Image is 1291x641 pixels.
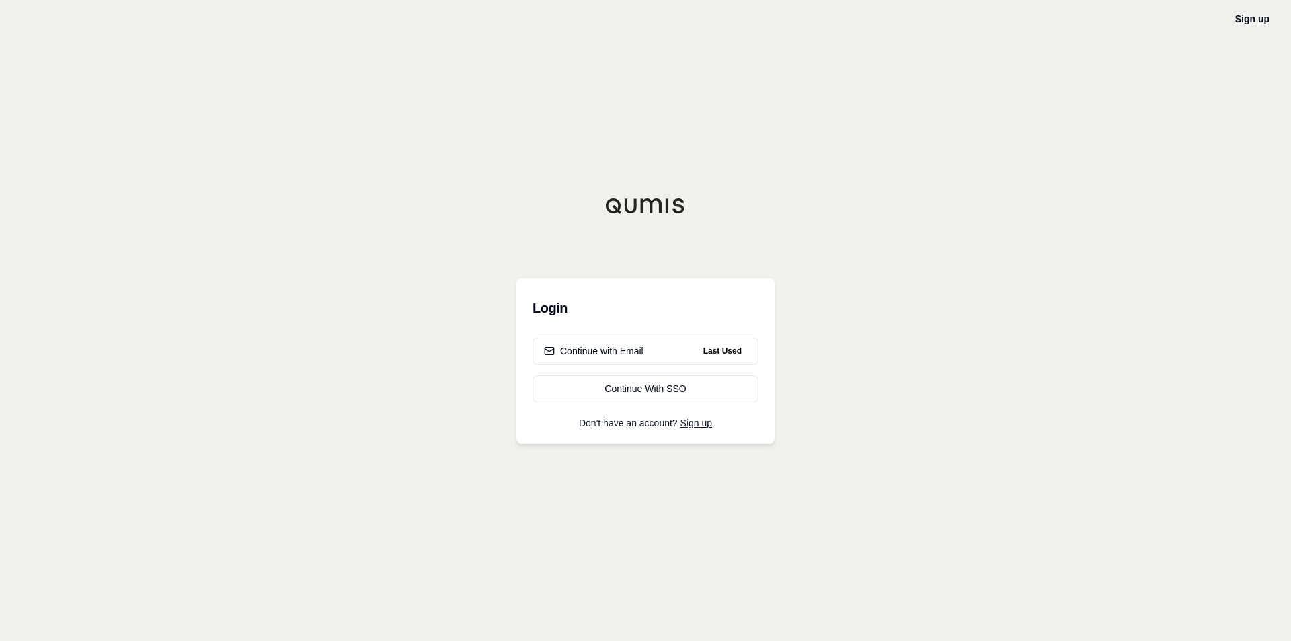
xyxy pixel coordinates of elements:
a: Sign up [1235,13,1269,24]
h3: Login [533,295,758,322]
div: Continue with Email [544,344,643,358]
a: Continue With SSO [533,375,758,402]
span: Last Used [698,343,747,359]
p: Don't have an account? [533,418,758,428]
img: Qumis [605,198,686,214]
div: Continue With SSO [544,382,747,395]
button: Continue with EmailLast Used [533,338,758,365]
a: Sign up [680,418,712,428]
